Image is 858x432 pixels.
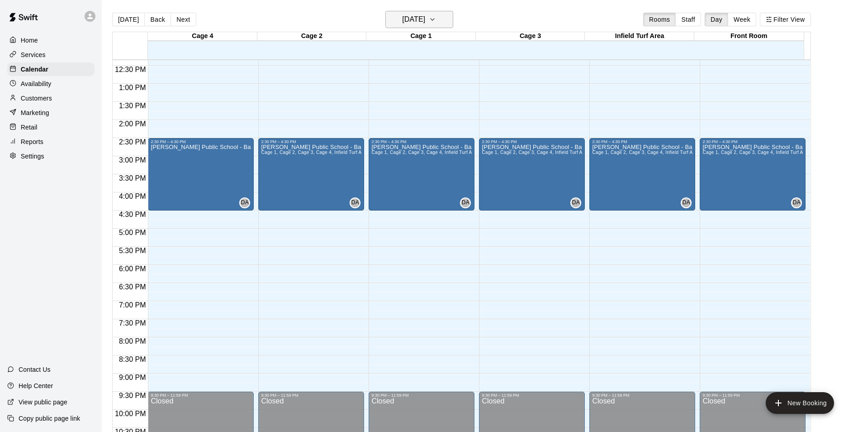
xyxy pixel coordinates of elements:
span: Cage 1, Cage 2, Cage 3, Cage 4, Infield Turf Area, Front Room [371,150,507,155]
div: Dillon Atkinson [570,197,581,208]
span: DA [683,198,690,207]
a: Availability [7,77,95,91]
div: Dillon Atkinson [791,197,802,208]
div: Cage 2 [257,32,367,41]
div: Dillon Atkinson [239,197,250,208]
div: 2:30 PM – 4:30 PM: Latta Public School - Baseball/Softball Practices [700,138,806,211]
div: Cage 3 [476,32,585,41]
div: 9:30 PM – 11:59 PM [371,393,472,398]
div: Cage 1 [366,32,476,41]
div: Dillon Atkinson [460,197,471,208]
div: 2:30 PM – 4:30 PM [702,139,803,144]
span: DA [241,198,249,207]
p: Customers [21,94,52,103]
div: Front Room [694,32,804,41]
span: DA [351,198,359,207]
div: 2:30 PM – 4:30 PM [261,139,361,144]
a: Settings [7,149,95,163]
div: 2:30 PM – 4:30 PM: Latta Public School - Baseball/Softball Practices [479,138,585,211]
span: 3:30 PM [117,174,148,182]
span: Dillon Atkinson [574,197,581,208]
div: 2:30 PM – 4:30 PM [371,139,472,144]
button: Day [705,13,728,26]
a: Home [7,34,95,47]
span: 2:30 PM [117,138,148,146]
p: Availability [21,79,52,88]
span: 7:00 PM [117,301,148,309]
span: Cage 1, Cage 2, Cage 3, Cage 4, Infield Turf Area, Front Room [592,150,728,155]
span: DA [793,198,801,207]
span: 5:30 PM [117,247,148,254]
div: 2:30 PM – 4:30 PM [592,139,692,144]
p: Services [21,50,46,59]
button: [DATE] [385,11,453,28]
div: 9:30 PM – 11:59 PM [482,393,582,398]
p: View public page [19,398,67,407]
p: Contact Us [19,365,51,374]
div: Dillon Atkinson [681,197,692,208]
a: Marketing [7,106,95,120]
p: Help Center [19,381,53,390]
span: 8:30 PM [117,355,148,363]
button: Rooms [643,13,676,26]
span: 8:00 PM [117,337,148,345]
p: Retail [21,123,38,132]
p: Marketing [21,108,49,117]
span: Dillon Atkinson [795,197,802,208]
span: Cage 1, Cage 2, Cage 3, Cage 4, Infield Turf Area, Front Room [482,150,617,155]
div: 9:30 PM – 11:59 PM [702,393,803,398]
button: [DATE] [112,13,145,26]
p: Calendar [21,65,48,74]
p: Settings [21,152,44,161]
button: add [766,392,834,414]
span: 2:00 PM [117,120,148,128]
div: 2:30 PM – 4:30 PM: Latta Public School - Baseball/Softball Practices [369,138,474,211]
div: Cage 4 [148,32,257,41]
div: Dillon Atkinson [350,197,360,208]
button: Back [144,13,171,26]
div: 2:30 PM – 4:30 PM [151,139,251,144]
span: DA [572,198,580,207]
div: 9:30 PM – 11:59 PM [592,393,692,398]
a: Services [7,48,95,62]
span: Dillon Atkinson [243,197,250,208]
div: 2:30 PM – 4:30 PM: Latta Public School - Baseball/Softball Practices [148,138,254,211]
span: 9:00 PM [117,374,148,381]
div: 9:30 PM – 11:59 PM [261,393,361,398]
p: Reports [21,137,43,146]
span: Dillon Atkinson [464,197,471,208]
span: 6:30 PM [117,283,148,291]
span: Cage 1, Cage 2, Cage 3, Cage 4, Infield Turf Area, Front Room [702,150,838,155]
span: 4:00 PM [117,192,148,200]
p: Home [21,36,38,45]
span: Cage 1, Cage 2, Cage 3, Cage 4, Infield Turf Area, Front Room [261,150,397,155]
span: DA [462,198,469,207]
a: Reports [7,135,95,149]
a: Customers [7,91,95,105]
span: 5:00 PM [117,229,148,236]
span: 7:30 PM [117,319,148,327]
button: Week [728,13,756,26]
div: 2:30 PM – 4:30 PM [482,139,582,144]
span: 12:30 PM [113,66,148,73]
span: 4:30 PM [117,211,148,218]
div: 2:30 PM – 4:30 PM: Latta Public School - Baseball/Softball Practices [589,138,695,211]
span: 9:30 PM [117,392,148,399]
span: 1:00 PM [117,84,148,91]
h6: [DATE] [402,13,425,26]
span: 10:00 PM [113,410,148,418]
a: Retail [7,120,95,134]
div: 9:30 PM – 11:59 PM [151,393,251,398]
span: 6:00 PM [117,265,148,273]
span: 1:30 PM [117,102,148,110]
div: 2:30 PM – 4:30 PM: Latta Public School - Baseball/Softball Practices [258,138,364,211]
div: Infield Turf Area [585,32,694,41]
